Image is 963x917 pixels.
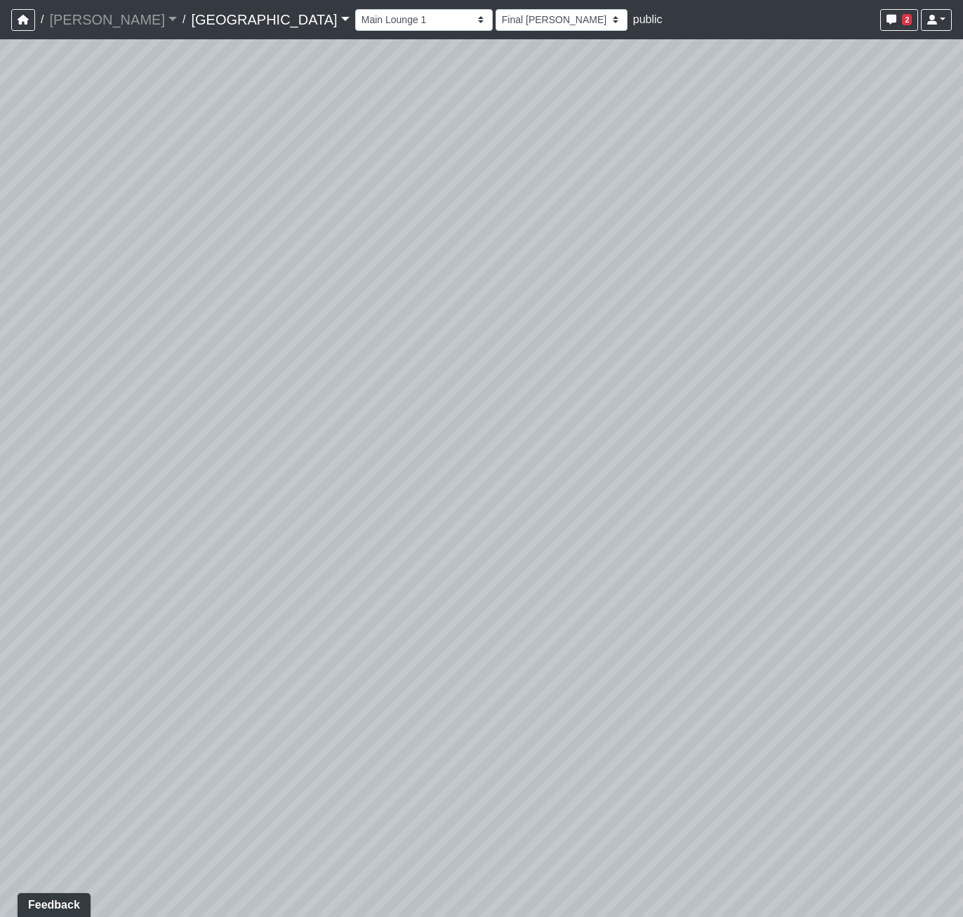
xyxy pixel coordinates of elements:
a: [GEOGRAPHIC_DATA] [191,6,349,34]
button: 2 [880,9,918,31]
iframe: Ybug feedback widget [11,889,93,917]
span: / [35,6,49,34]
a: [PERSON_NAME] [49,6,177,34]
span: / [177,6,191,34]
span: public [633,13,663,25]
span: 2 [902,14,912,25]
